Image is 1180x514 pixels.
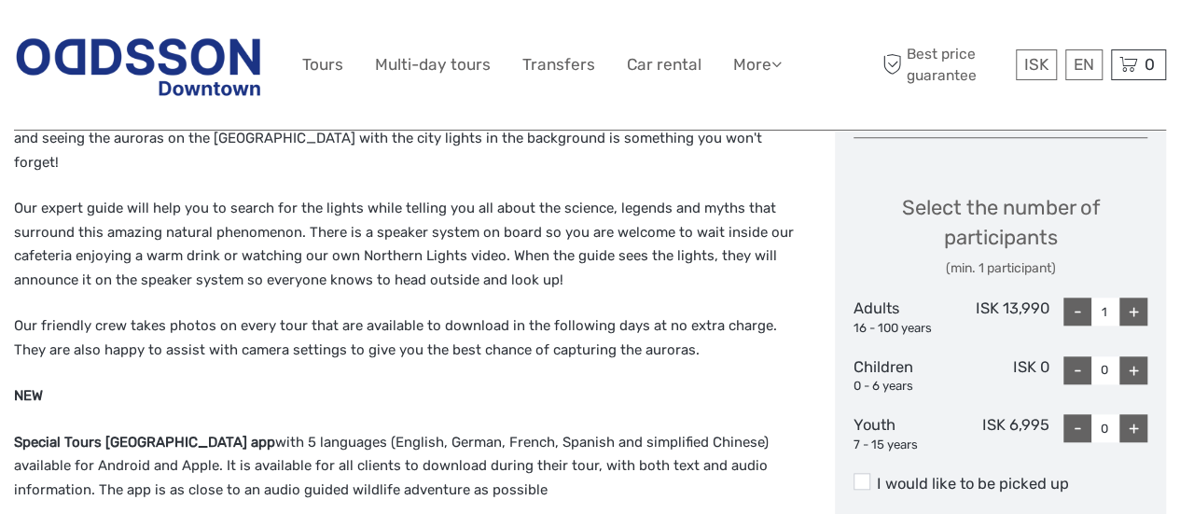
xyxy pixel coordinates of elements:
[854,473,1147,495] label: I would like to be picked up
[854,378,951,396] div: 0 - 6 years
[627,51,701,78] a: Car rental
[951,414,1049,453] div: ISK 6,995
[1065,49,1103,80] div: EN
[14,27,263,103] img: Reykjavik Residence
[1024,55,1048,74] span: ISK
[854,193,1147,278] div: Select the number of participants
[1063,356,1091,384] div: -
[1119,414,1147,442] div: +
[522,51,595,78] a: Transfers
[1063,298,1091,326] div: -
[733,51,782,78] a: More
[14,434,275,451] strong: Special Tours [GEOGRAPHIC_DATA] app
[302,51,343,78] a: Tours
[878,44,1011,85] span: Best price guarantee
[854,298,951,337] div: Adults
[14,387,43,404] strong: NEW
[854,437,951,454] div: 7 - 15 years
[14,431,796,503] p: with 5 languages (English, German, French, Spanish and simplified Chinese) available for Android ...
[951,356,1049,396] div: ISK 0
[854,259,1147,278] div: (min. 1 participant)
[1063,414,1091,442] div: -
[854,356,951,396] div: Children
[854,414,951,453] div: Youth
[854,320,951,338] div: 16 - 100 years
[14,104,796,175] p: Seeing the Northern Lights at sea is an amazing experience; sailing away from the coastline of [G...
[14,314,796,362] p: Our friendly crew takes photos on every tour that are available to download in the following days...
[1142,55,1158,74] span: 0
[215,29,237,51] button: Open LiveChat chat widget
[951,298,1049,337] div: ISK 13,990
[14,197,796,292] p: Our expert guide will help you to search for the lights while telling you all about the science, ...
[375,51,491,78] a: Multi-day tours
[1119,298,1147,326] div: +
[26,33,211,48] p: We're away right now. Please check back later!
[1119,356,1147,384] div: +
